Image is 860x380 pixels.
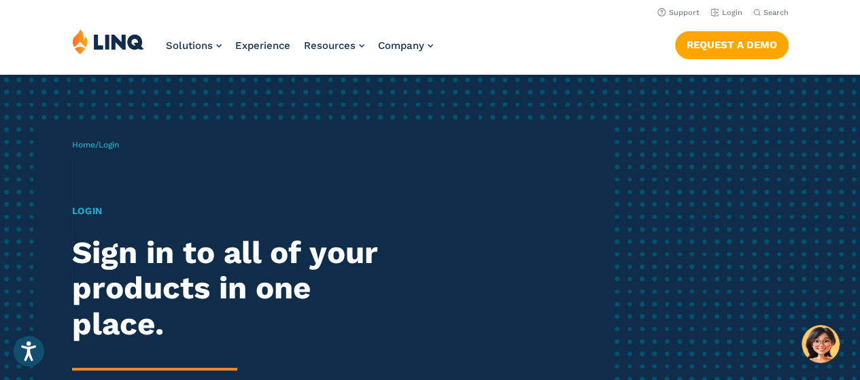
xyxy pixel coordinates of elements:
[72,29,144,54] img: LINQ | K‑12 Software
[72,140,95,150] a: Home
[304,39,356,52] span: Resources
[378,39,424,52] span: Company
[675,29,789,58] nav: Button Navigation
[166,29,433,73] nav: Primary Navigation
[304,39,364,52] a: Resources
[166,39,222,52] a: Solutions
[166,39,213,52] span: Solutions
[657,8,700,17] a: Support
[72,140,119,150] span: /
[710,8,742,17] a: Login
[72,204,403,218] h1: Login
[235,39,290,52] a: Experience
[753,7,789,18] button: Open Search Bar
[99,140,119,150] span: Login
[72,235,403,343] h2: Sign in to all of your products in one place.
[763,8,789,17] span: Search
[802,325,840,363] button: Hello, have a question? Let’s chat.
[675,31,789,58] a: Request a Demo
[378,39,433,52] a: Company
